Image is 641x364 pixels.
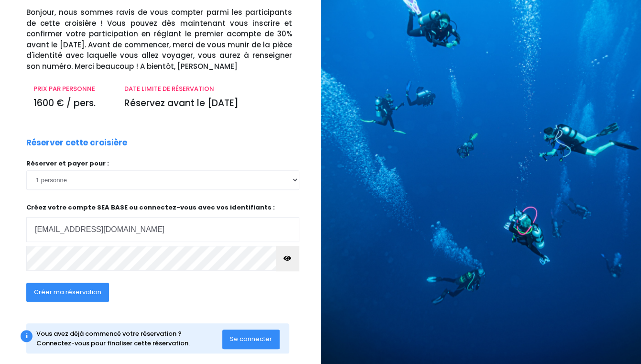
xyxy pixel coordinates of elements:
span: Créer ma réservation [34,287,101,297]
input: Adresse email [26,217,299,242]
button: Créer ma réservation [26,283,109,302]
span: Se connecter [230,334,272,343]
div: Vous avez déjà commencé votre réservation ? Connectez-vous pour finaliser cette réservation. [36,329,222,348]
p: Bonjour, nous sommes ravis de vous compter parmi les participants de cette croisière ! Vous pouve... [26,7,314,72]
p: Réserver et payer pour : [26,159,299,168]
div: i [21,330,33,342]
p: Réserver cette croisière [26,137,127,149]
p: 1600 € / pers. [33,97,110,110]
p: Créez votre compte SEA BASE ou connectez-vous avec vos identifiants : [26,203,299,243]
p: Réservez avant le [DATE] [124,97,292,110]
button: Se connecter [222,330,280,349]
a: Se connecter [222,335,280,343]
p: PRIX PAR PERSONNE [33,84,110,94]
p: DATE LIMITE DE RÉSERVATION [124,84,292,94]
